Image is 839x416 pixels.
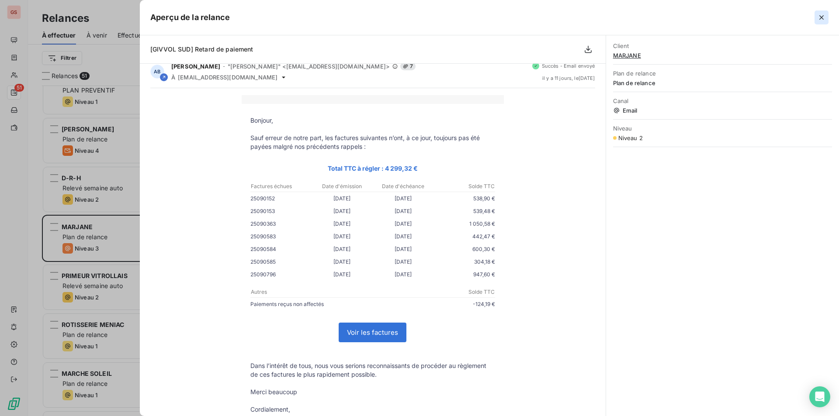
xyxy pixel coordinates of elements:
h5: Aperçu de la relance [150,11,230,24]
a: Voir les factures [339,323,406,342]
p: 25090585 [250,257,312,266]
p: Bonjour, [250,116,495,125]
span: Succès - Email envoyé [542,63,595,69]
p: [DATE] [312,257,373,266]
span: Plan de relance [613,79,832,86]
span: À [171,74,175,81]
p: Cordialement, [250,405,495,414]
p: Dans l’intérêt de tous, nous vous serions reconnaissants de procéder au règlement de ces factures... [250,361,495,379]
span: "[PERSON_NAME]" <[EMAIL_ADDRESS][DOMAIN_NAME]> [228,63,390,70]
p: Solde TTC [434,182,495,190]
p: [DATE] [312,270,373,279]
p: Solde TTC [373,288,495,296]
span: 7 [400,62,416,70]
p: 25090153 [250,206,312,216]
p: 538,90 € [434,194,495,203]
span: Canal [613,97,832,104]
p: 25090363 [250,219,312,228]
p: 304,18 € [434,257,495,266]
p: Autres [251,288,372,296]
span: Niveau [613,125,832,132]
p: 539,48 € [434,206,495,216]
p: 25090152 [250,194,312,203]
span: [PERSON_NAME] [171,63,220,70]
p: [DATE] [312,244,373,254]
p: 25090583 [250,232,312,241]
span: Plan de relance [613,70,832,77]
p: 947,60 € [434,270,495,279]
p: [DATE] [312,219,373,228]
p: Factures échues [251,182,311,190]
p: 442,47 € [434,232,495,241]
p: [DATE] [373,270,434,279]
span: Niveau 2 [618,134,643,141]
p: Date d'échéance [373,182,433,190]
p: [DATE] [312,194,373,203]
div: AB [150,65,164,79]
span: [GIVVOL SUD] Retard de paiement [150,45,253,53]
p: [DATE] [373,206,434,216]
span: [EMAIL_ADDRESS][DOMAIN_NAME] [178,74,277,81]
p: [DATE] [312,232,373,241]
p: Paiements reçus non affectés [250,299,373,309]
span: Email [613,107,832,114]
span: - [223,64,225,69]
span: MARJANE [613,52,832,59]
p: Merci beaucoup [250,388,495,396]
p: Sauf erreur de notre part, les factures suivantes n’ont, à ce jour, toujours pas été payées malgr... [250,134,495,151]
p: [DATE] [312,206,373,216]
span: il y a 11 jours , le [DATE] [542,76,595,81]
p: [DATE] [373,194,434,203]
p: [DATE] [373,244,434,254]
p: 25090796 [250,270,312,279]
p: 25090584 [250,244,312,254]
p: Date d'émission [312,182,372,190]
div: Open Intercom Messenger [809,386,830,407]
p: [DATE] [373,219,434,228]
p: [DATE] [373,232,434,241]
p: [DATE] [373,257,434,266]
p: Total TTC à régler : 4 299,32 € [250,163,495,173]
span: Client [613,42,832,49]
p: -124,19 € [373,299,495,309]
p: 600,30 € [434,244,495,254]
p: 1 050,58 € [434,219,495,228]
